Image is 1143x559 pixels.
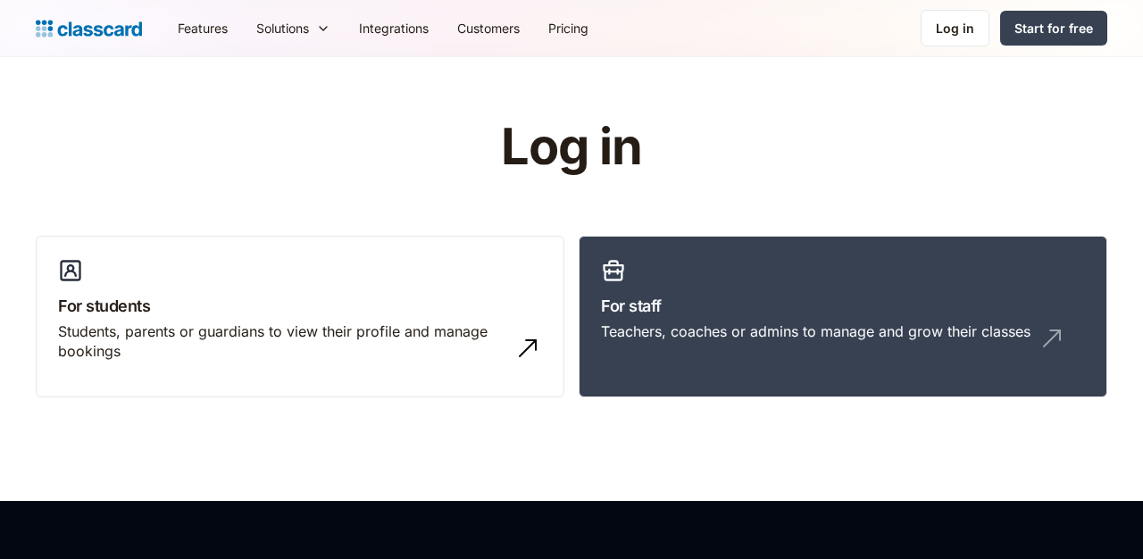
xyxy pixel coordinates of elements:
[242,8,345,48] div: Solutions
[601,321,1030,341] div: Teachers, coaches or admins to manage and grow their classes
[936,19,974,38] div: Log in
[921,10,989,46] a: Log in
[163,8,242,48] a: Features
[1000,11,1107,46] a: Start for free
[443,8,534,48] a: Customers
[601,294,1085,318] h3: For staff
[534,8,603,48] a: Pricing
[579,236,1107,398] a: For staffTeachers, coaches or admins to manage and grow their classes
[288,120,855,175] h1: Log in
[1014,19,1093,38] div: Start for free
[256,19,309,38] div: Solutions
[36,16,142,41] a: home
[58,294,542,318] h3: For students
[58,321,506,362] div: Students, parents or guardians to view their profile and manage bookings
[36,236,564,398] a: For studentsStudents, parents or guardians to view their profile and manage bookings
[345,8,443,48] a: Integrations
